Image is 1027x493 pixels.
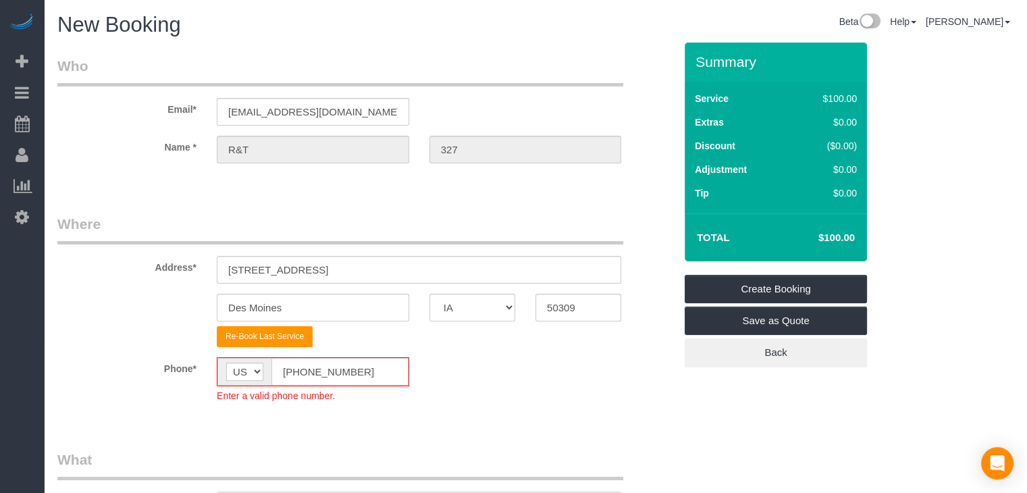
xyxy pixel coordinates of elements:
legend: Where [57,214,623,244]
input: Email* [217,98,409,126]
legend: Who [57,56,623,86]
input: Last Name* [429,136,622,163]
label: Email* [47,98,207,116]
div: $0.00 [794,186,857,200]
h4: $100.00 [778,232,855,244]
input: First Name* [217,136,409,163]
legend: What [57,450,623,480]
label: Discount [695,139,735,153]
input: Phone* [271,358,409,386]
a: Save as Quote [685,307,867,335]
label: Service [695,92,729,105]
label: Tip [695,186,709,200]
a: [PERSON_NAME] [926,16,1010,27]
div: Open Intercom Messenger [981,447,1013,479]
div: $0.00 [794,115,857,129]
img: New interface [858,14,880,31]
a: Beta [839,16,880,27]
a: Create Booking [685,275,867,303]
a: Back [685,338,867,367]
input: Zip Code* [535,294,621,321]
div: $0.00 [794,163,857,176]
div: $100.00 [794,92,857,105]
h3: Summary [695,54,860,70]
img: Automaid Logo [8,14,35,32]
label: Phone* [47,357,207,375]
label: Adjustment [695,163,747,176]
button: Re-Book Last Service [217,326,313,347]
strong: Total [697,232,730,243]
a: Help [890,16,916,27]
label: Extras [695,115,724,129]
span: New Booking [57,13,181,36]
input: City* [217,294,409,321]
label: Name * [47,136,207,154]
label: Address* [47,256,207,274]
div: ($0.00) [794,139,857,153]
div: Enter a valid phone number. [217,386,409,403]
